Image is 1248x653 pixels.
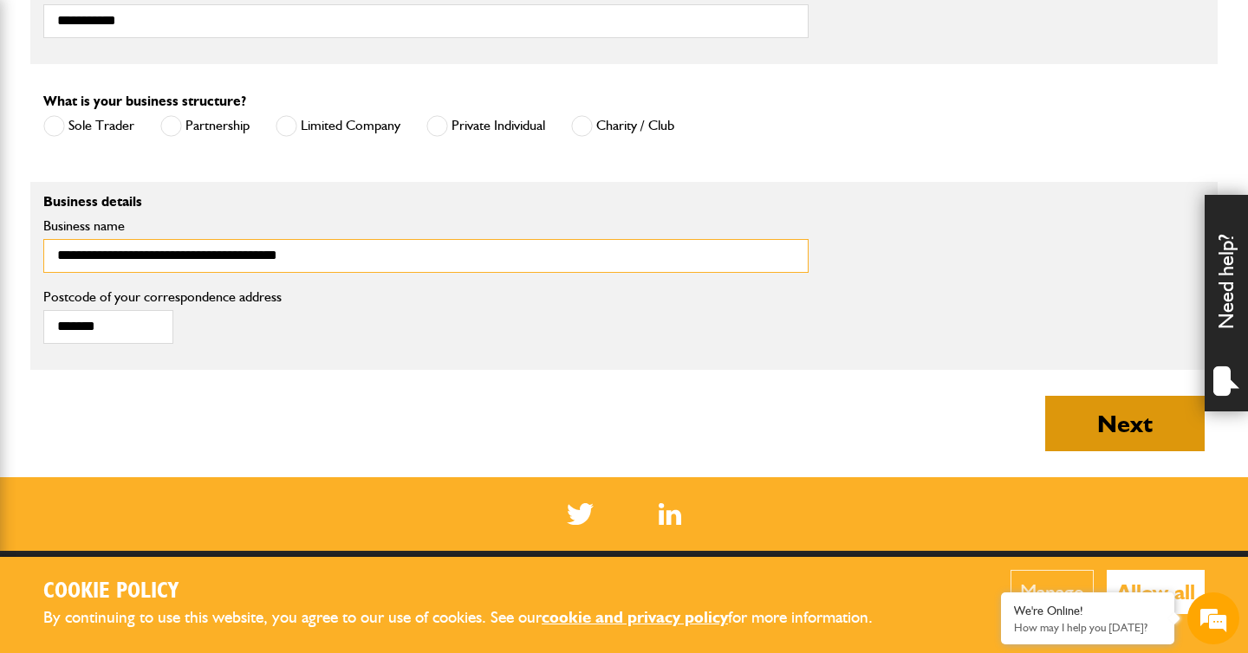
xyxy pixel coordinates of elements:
[23,379,308,428] span: I do not know the serial number of the item I am trying to insure
[9,504,330,566] textarea: Type your message and hit 'Enter'
[43,219,809,233] label: Business name
[144,170,308,199] span: I have an error message
[542,607,728,627] a: cookie and privacy policy
[43,605,901,631] p: By continuing to use this website, you agree to our use of cookies. See our for more information.
[43,115,134,137] label: Sole Trader
[659,503,682,525] a: LinkedIn
[1014,604,1161,618] div: We're Online!
[1107,570,1205,614] button: Allow all
[29,96,73,120] img: d_20077148190_operators_62643000001515001
[90,97,291,120] div: JCB Insurance
[1011,570,1094,614] button: Manage
[43,195,809,209] p: Business details
[659,503,682,525] img: Linked In
[43,94,246,108] label: What is your business structure?
[1014,621,1161,634] p: How may I help you today?
[23,265,308,314] span: I would like to discuss an existing policy (including short term hired in plant)
[571,115,674,137] label: Charity / Club
[43,290,308,304] label: Postcode of your correspondence address
[23,208,308,256] span: I am looking to purchase insurance / I have a question about a quote I am doing
[160,115,250,137] label: Partnership
[43,579,901,605] h2: Cookie Policy
[284,9,326,50] div: Minimize live chat window
[567,503,594,525] img: Twitter
[78,436,308,466] span: What do JCB's plant policies cover?
[276,115,400,137] label: Limited Company
[1205,195,1248,411] div: Need help?
[1045,396,1205,451] button: Next
[23,322,308,371] span: I do not know the make/model of the item I am hiring
[426,115,545,137] label: Private Individual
